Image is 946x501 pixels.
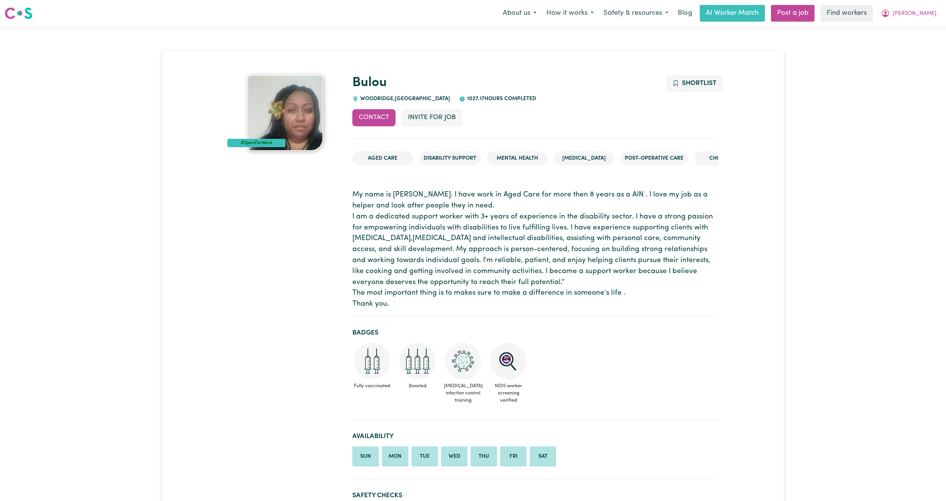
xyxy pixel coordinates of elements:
button: How it works [541,5,599,21]
button: My Account [876,5,941,21]
li: Post-operative care [620,151,688,166]
button: About us [498,5,541,21]
span: 1027.17 hours completed [465,96,536,102]
button: Contact [352,109,396,126]
li: Child care [694,151,755,166]
span: [PERSON_NAME] [893,9,937,18]
span: Shortlist [682,80,716,86]
li: Available on Wednesday [441,446,468,467]
li: Aged Care [352,151,413,166]
span: [MEDICAL_DATA] infection control training [443,379,483,407]
span: NDIS worker screening verified [489,379,528,407]
h2: Availability [352,432,718,440]
p: My name is [PERSON_NAME]. I have work in Aged Care for more then 8 years as a AIN . I love my job... [352,190,718,310]
button: Add to shortlist [666,75,723,92]
li: Disability Support [419,151,481,166]
img: Care and support worker has received booster dose of COVID-19 vaccination [399,343,436,379]
a: AI Worker Match [700,5,765,22]
a: Post a job [771,5,815,22]
li: Mental Health [487,151,547,166]
img: CS Academy: COVID-19 Infection Control Training course completed [445,343,481,379]
img: NDIS Worker Screening Verified [490,343,527,379]
li: Available on Tuesday [411,446,438,467]
li: Available on Saturday [530,446,556,467]
a: Careseekers logo [5,5,33,22]
h2: Badges [352,329,718,337]
a: Blog [673,5,697,22]
span: Boosted [398,379,437,393]
a: Find workers [821,5,873,22]
img: Careseekers logo [5,6,33,20]
li: Available on Monday [382,446,408,467]
span: WOODRIDGE , [GEOGRAPHIC_DATA] [358,96,450,102]
li: Available on Friday [500,446,527,467]
li: Available on Thursday [471,446,497,467]
li: [MEDICAL_DATA] [554,151,614,166]
button: Safety & resources [599,5,673,21]
span: Fully vaccinated [352,379,392,393]
h2: Safety Checks [352,492,718,499]
li: Available on Sunday [352,446,379,467]
a: Bulou [352,76,387,90]
img: Bulou [247,75,323,151]
button: Invite for Job [402,109,462,126]
a: Bulou 's profile picture'#OpenForWork [227,75,343,151]
img: Care and support worker has received 2 doses of COVID-19 vaccine [354,343,390,379]
div: #OpenForWork [227,139,285,147]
